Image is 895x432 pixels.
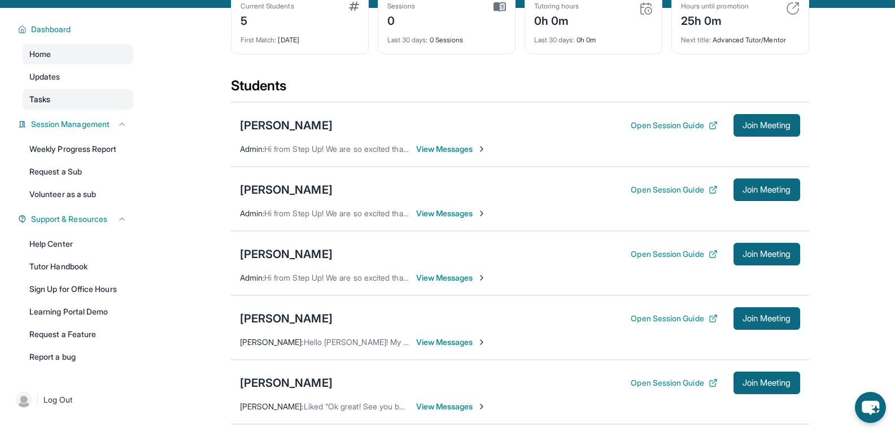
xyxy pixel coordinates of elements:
[27,119,126,130] button: Session Management
[304,402,441,411] span: Liked “Ok great! See you both [DATE]”
[23,256,133,277] a: Tutor Handbook
[29,49,51,60] span: Home
[631,248,717,260] button: Open Session Guide
[349,2,359,11] img: card
[534,11,579,29] div: 0h 0m
[231,77,809,102] div: Students
[23,302,133,322] a: Learning Portal Demo
[241,36,277,44] span: First Match :
[23,67,133,87] a: Updates
[23,162,133,182] a: Request a Sub
[27,24,126,35] button: Dashboard
[241,29,359,45] div: [DATE]
[23,89,133,110] a: Tasks
[23,324,133,344] a: Request a Feature
[734,114,800,137] button: Join Meeting
[240,337,304,347] span: [PERSON_NAME] :
[743,379,791,386] span: Join Meeting
[240,208,264,218] span: Admin :
[494,2,506,12] img: card
[240,182,333,198] div: [PERSON_NAME]
[23,347,133,367] a: Report a bug
[534,36,575,44] span: Last 30 days :
[240,246,333,262] div: [PERSON_NAME]
[240,375,333,391] div: [PERSON_NAME]
[387,29,506,45] div: 0 Sessions
[43,394,73,405] span: Log Out
[477,273,486,282] img: Chevron-Right
[743,251,791,258] span: Join Meeting
[734,243,800,265] button: Join Meeting
[240,311,333,326] div: [PERSON_NAME]
[855,392,886,423] button: chat-button
[11,387,133,412] a: |Log Out
[631,377,717,389] button: Open Session Guide
[743,315,791,322] span: Join Meeting
[23,44,133,64] a: Home
[416,208,487,219] span: View Messages
[416,272,487,283] span: View Messages
[734,178,800,201] button: Join Meeting
[631,313,717,324] button: Open Session Guide
[240,402,304,411] span: [PERSON_NAME] :
[734,372,800,394] button: Join Meeting
[387,11,416,29] div: 0
[477,402,486,411] img: Chevron-Right
[387,2,416,11] div: Sessions
[639,2,653,15] img: card
[36,393,39,407] span: |
[29,94,50,105] span: Tasks
[23,279,133,299] a: Sign Up for Office Hours
[241,11,294,29] div: 5
[23,234,133,254] a: Help Center
[240,144,264,154] span: Admin :
[534,2,579,11] div: Tutoring hours
[681,2,749,11] div: Hours until promotion
[416,337,487,348] span: View Messages
[631,120,717,131] button: Open Session Guide
[264,208,746,218] span: Hi from Step Up! We are so excited that you are matched with one another. We hope that you have a...
[31,119,110,130] span: Session Management
[240,273,264,282] span: Admin :
[16,392,32,408] img: user-img
[734,307,800,330] button: Join Meeting
[27,213,126,225] button: Support & Resources
[534,29,653,45] div: 0h 0m
[29,71,60,82] span: Updates
[241,2,294,11] div: Current Students
[743,186,791,193] span: Join Meeting
[416,401,487,412] span: View Messages
[681,36,711,44] span: Next title :
[23,139,133,159] a: Weekly Progress Report
[477,209,486,218] img: Chevron-Right
[743,122,791,129] span: Join Meeting
[31,24,71,35] span: Dashboard
[681,29,800,45] div: Advanced Tutor/Mentor
[240,117,333,133] div: [PERSON_NAME]
[416,143,487,155] span: View Messages
[631,184,717,195] button: Open Session Guide
[23,184,133,204] a: Volunteer as a sub
[477,338,486,347] img: Chevron-Right
[681,11,749,29] div: 25h 0m
[477,145,486,154] img: Chevron-Right
[31,213,107,225] span: Support & Resources
[387,36,428,44] span: Last 30 days :
[786,2,800,15] img: card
